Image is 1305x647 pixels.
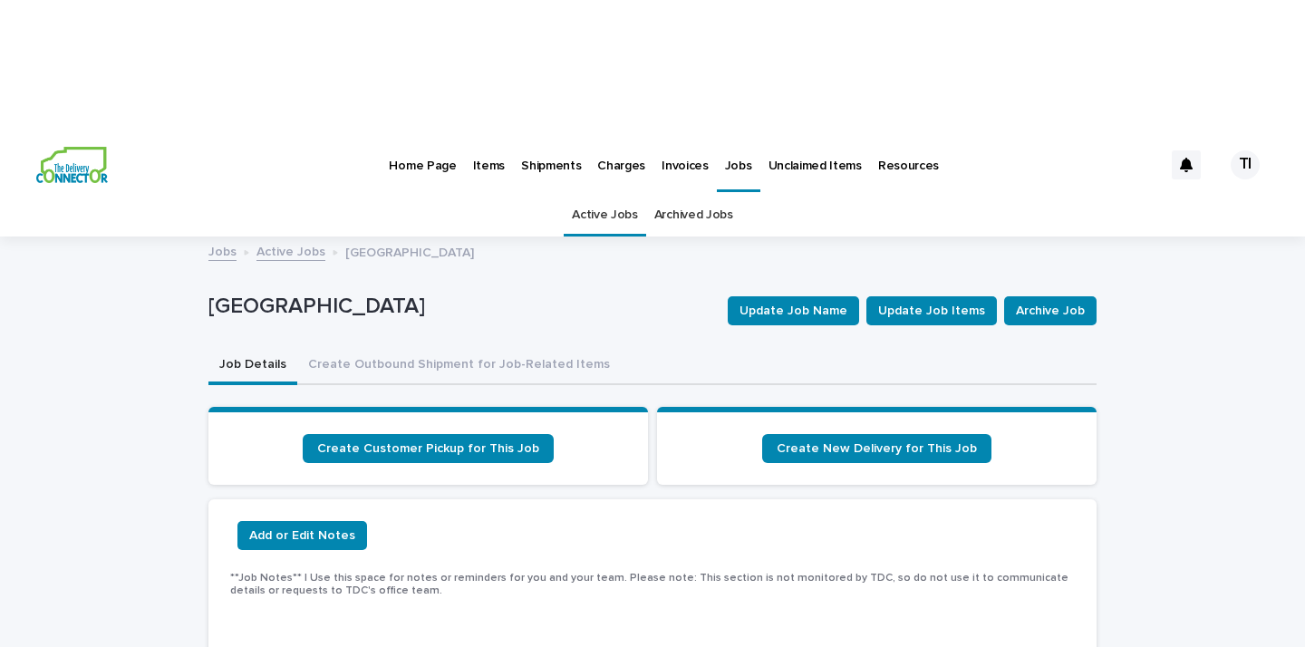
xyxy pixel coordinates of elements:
span: Create New Delivery for This Job [777,442,977,455]
p: Shipments [521,136,581,174]
span: Update Job Items [878,302,985,320]
p: [GEOGRAPHIC_DATA] [208,294,713,320]
p: Items [473,136,505,174]
a: Active Jobs [256,240,325,261]
button: Archive Job [1004,296,1097,325]
div: TI [1231,150,1260,179]
a: Archived Jobs [654,194,733,237]
a: Create Customer Pickup for This Job [303,434,554,463]
img: aCWQmA6OSGG0Kwt8cj3c [36,147,108,183]
a: Unclaimed Items [760,136,870,192]
a: Home Page [381,136,464,192]
button: Create Outbound Shipment for Job-Related Items [297,347,621,385]
span: Update Job Name [739,302,847,320]
p: Resources [878,136,939,174]
a: Create New Delivery for This Job [762,434,991,463]
a: Active Jobs [572,194,638,237]
a: Jobs [208,240,237,261]
button: Job Details [208,347,297,385]
a: Charges [589,136,653,192]
a: Items [465,136,513,192]
span: Create Customer Pickup for This Job [317,442,539,455]
a: Shipments [513,136,589,192]
p: Charges [597,136,645,174]
p: Invoices [662,136,709,174]
button: Update Job Name [728,296,859,325]
button: Update Job Items [866,296,997,325]
p: Jobs [725,136,752,174]
p: Home Page [389,136,456,174]
a: Resources [870,136,947,192]
span: **Job Notes** | Use this space for notes or reminders for you and your team. Please note: This se... [230,573,1068,596]
p: Unclaimed Items [768,136,862,174]
a: Invoices [653,136,717,192]
a: Jobs [717,136,760,189]
span: Add or Edit Notes [249,526,355,545]
button: Add or Edit Notes [237,521,367,550]
span: Archive Job [1016,302,1085,320]
p: [GEOGRAPHIC_DATA] [345,241,474,261]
